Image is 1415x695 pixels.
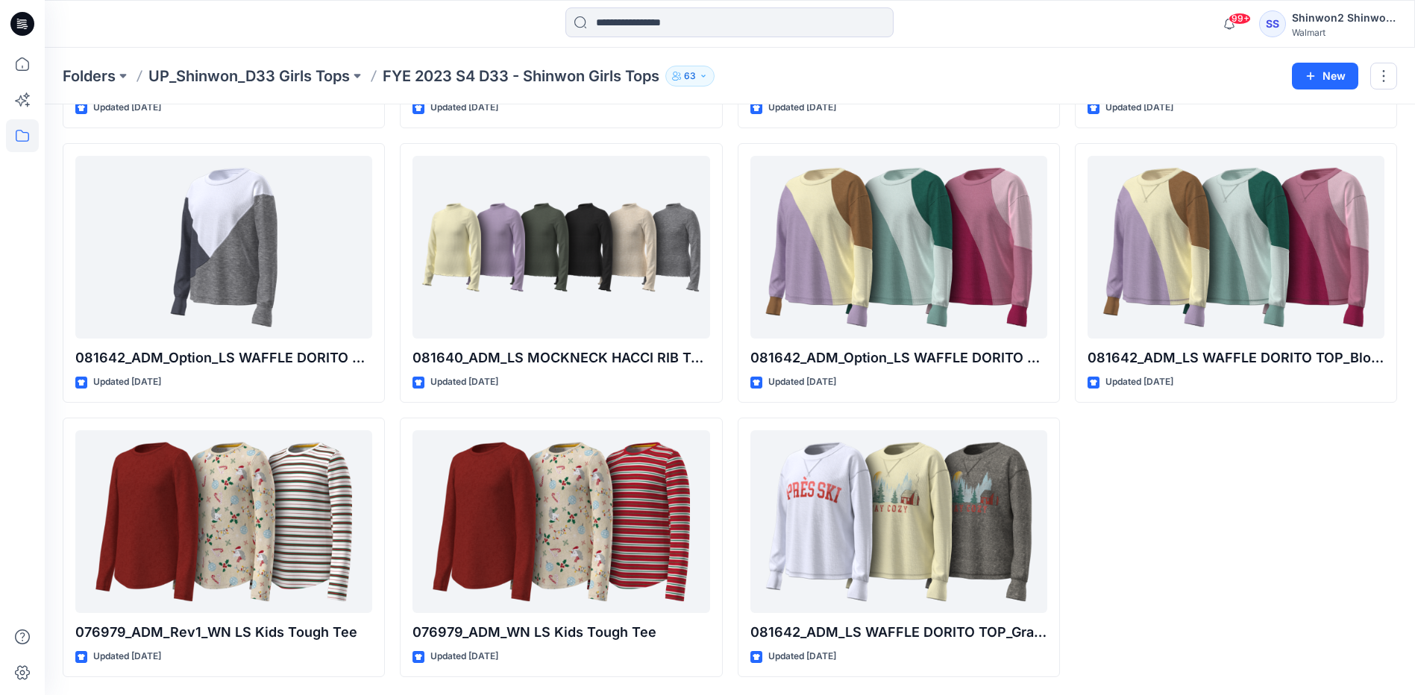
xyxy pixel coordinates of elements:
[768,100,836,116] p: Updated [DATE]
[412,622,709,643] p: 076979_ADM_WN LS Kids Tough Tee
[93,374,161,390] p: Updated [DATE]
[75,156,372,339] a: 081642_ADM_Option_LS WAFFLE DORITO TOP_Block Opt2
[768,374,836,390] p: Updated [DATE]
[1229,13,1251,25] span: 99+
[63,66,116,87] a: Folders
[412,347,709,368] p: 081640_ADM_LS MOCKNECK HACCI RIB TOP
[75,430,372,613] a: 076979_ADM_Rev1_WN LS Kids Tough Tee
[750,347,1047,368] p: 081642_ADM_Option_LS WAFFLE DORITO TOP_Block Opt1
[750,622,1047,643] p: 081642_ADM_LS WAFFLE DORITO TOP_Graphic
[1292,27,1396,38] div: Walmart
[75,622,372,643] p: 076979_ADM_Rev1_WN LS Kids Tough Tee
[412,156,709,339] a: 081640_ADM_LS MOCKNECK HACCI RIB TOP
[1105,374,1173,390] p: Updated [DATE]
[148,66,350,87] a: UP_Shinwon_D33 Girls Tops
[1105,100,1173,116] p: Updated [DATE]
[383,66,659,87] p: FYE 2023 S4 D33 - Shinwon Girls Tops
[1088,156,1384,339] a: 081642_ADM_LS WAFFLE DORITO TOP_Block Opt1
[93,649,161,664] p: Updated [DATE]
[75,347,372,368] p: 081642_ADM_Option_LS WAFFLE DORITO TOP_Block Opt2
[1292,63,1358,89] button: New
[1292,9,1396,27] div: Shinwon2 Shinwon2
[750,156,1047,339] a: 081642_ADM_Option_LS WAFFLE DORITO TOP_Block Opt1
[1259,10,1286,37] div: SS
[412,430,709,613] a: 076979_ADM_WN LS Kids Tough Tee
[430,100,498,116] p: Updated [DATE]
[430,649,498,664] p: Updated [DATE]
[750,430,1047,613] a: 081642_ADM_LS WAFFLE DORITO TOP_Graphic
[93,100,161,116] p: Updated [DATE]
[768,649,836,664] p: Updated [DATE]
[665,66,715,87] button: 63
[430,374,498,390] p: Updated [DATE]
[684,68,696,84] p: 63
[1088,347,1384,368] p: 081642_ADM_LS WAFFLE DORITO TOP_Block Opt1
